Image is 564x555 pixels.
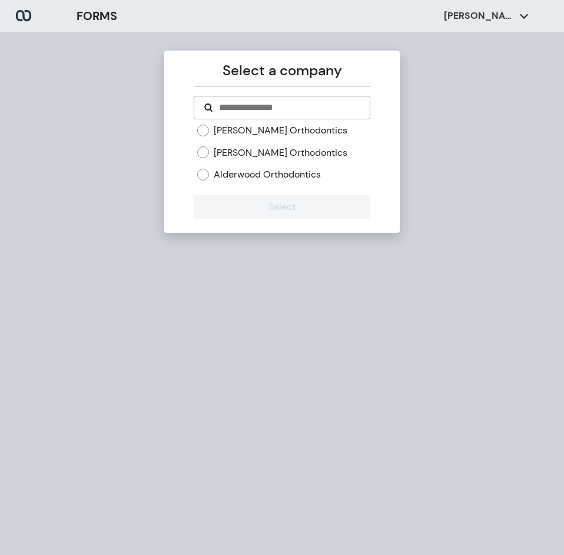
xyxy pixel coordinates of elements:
input: Search [218,101,360,115]
button: Select [194,195,370,219]
p: Select a company [194,60,370,81]
label: Alderwood Orthodontics [214,168,321,181]
label: [PERSON_NAME] Orthodontics [214,124,347,137]
h3: FORMS [77,7,117,25]
label: [PERSON_NAME] Orthodontics [214,146,347,159]
p: [PERSON_NAME] [444,9,515,22]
